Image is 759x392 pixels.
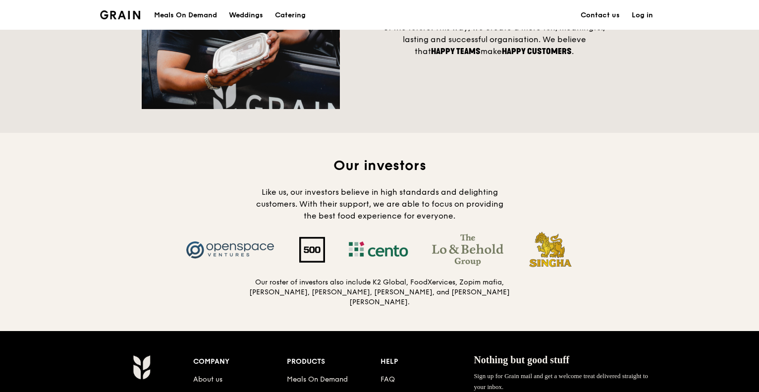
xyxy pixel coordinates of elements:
div: Meals On Demand [154,0,217,30]
a: About us [193,375,222,384]
span: Sign up for Grain mail and get a welcome treat delivered straight to your inbox. [474,372,648,391]
img: The Lo & Behold Group [420,234,515,266]
span: Nothing but good stuff [474,354,569,365]
a: Weddings [223,0,269,30]
a: Log in [626,0,659,30]
span: happy teams [431,47,481,56]
a: FAQ [380,375,395,384]
div: Help [380,355,474,369]
div: Catering [275,0,306,30]
img: Openspace Ventures [173,234,287,266]
div: Company [193,355,287,369]
span: happy customers [502,47,572,56]
a: Contact us [575,0,626,30]
img: Singha [515,230,586,270]
img: 500 Startups [287,237,337,263]
img: Cento Ventures [337,234,420,266]
img: Grain [100,10,140,19]
h5: Our roster of investors also include K2 Global, FoodXervices, Zopim mafia, [PERSON_NAME], [PERSON... [249,278,510,307]
div: Products [287,355,380,369]
span: Our investors [333,157,426,174]
div: Weddings [229,0,263,30]
span: Like us, our investors believe in high standards and delighting customers. With their support, we... [256,187,503,221]
a: Catering [269,0,312,30]
a: Meals On Demand [287,375,348,384]
img: Grain [133,355,150,380]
